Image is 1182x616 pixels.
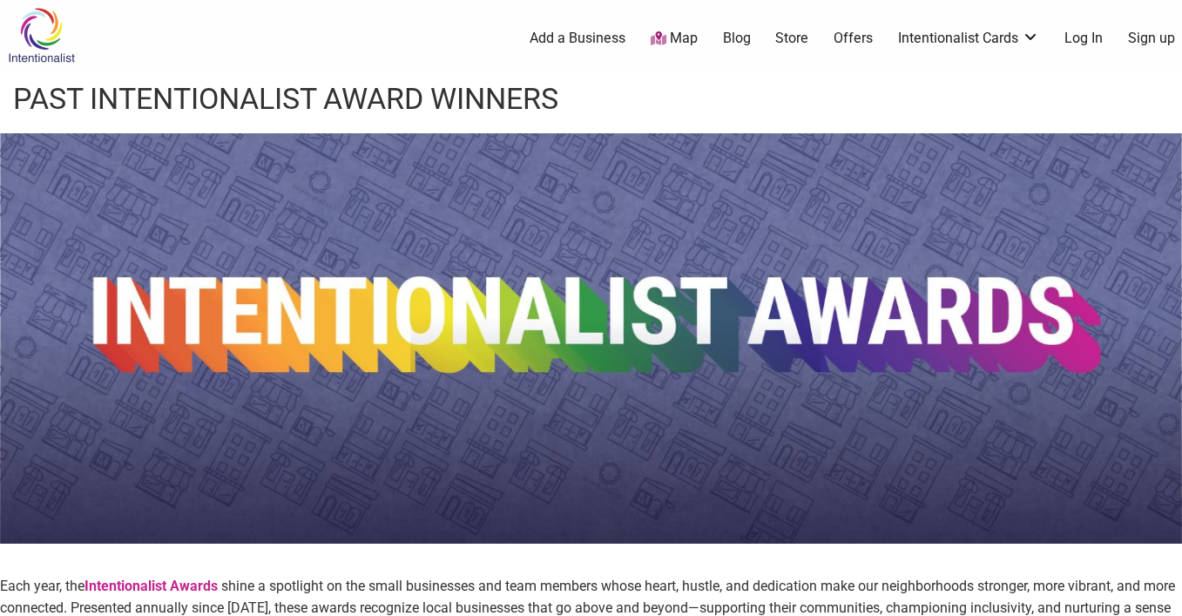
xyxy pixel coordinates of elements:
a: Sign up [1128,29,1175,48]
a: Blog [723,29,751,48]
a: Log In [1064,29,1103,48]
a: Add a Business [530,29,625,48]
a: Offers [834,29,873,48]
h1: Past Intentionalist Award Winners [13,78,558,120]
a: Store [775,29,808,48]
a: Intentionalist Awards [84,578,221,594]
strong: Intentionalist Awards [84,578,218,594]
a: Intentionalist Cards [898,29,1039,48]
a: Map [651,29,698,49]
